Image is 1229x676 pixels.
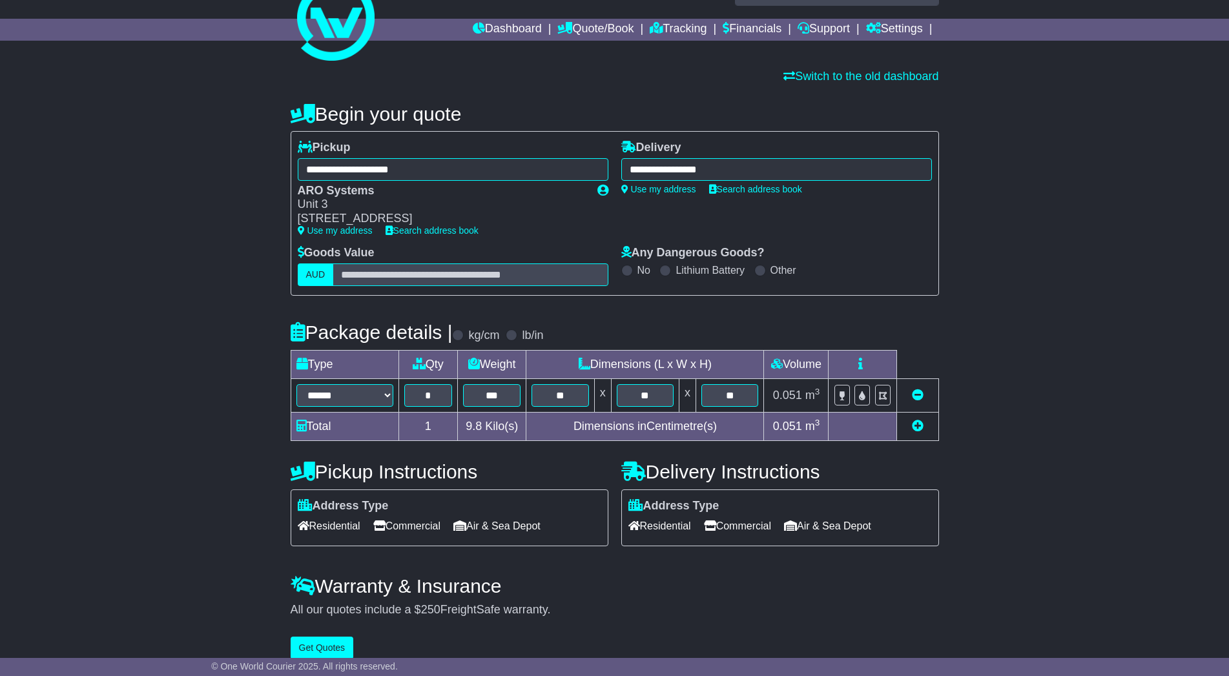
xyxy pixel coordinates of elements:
span: Residential [628,516,691,536]
span: m [805,389,820,402]
span: 9.8 [466,420,482,433]
span: Residential [298,516,360,536]
span: Air & Sea Depot [453,516,541,536]
button: Get Quotes [291,637,354,659]
h4: Begin your quote [291,103,939,125]
a: Dashboard [473,19,542,41]
td: 1 [398,412,458,440]
label: Other [770,264,796,276]
td: Type [291,350,398,378]
h4: Warranty & Insurance [291,575,939,597]
sup: 3 [815,418,820,427]
div: Unit 3 [298,198,584,212]
span: 250 [421,603,440,616]
td: Weight [458,350,526,378]
h4: Package details | [291,322,453,343]
td: Total [291,412,398,440]
span: Air & Sea Depot [784,516,871,536]
a: Add new item [912,420,924,433]
a: Search address book [709,184,802,194]
a: Settings [866,19,923,41]
td: Dimensions in Centimetre(s) [526,412,764,440]
a: Tracking [650,19,707,41]
span: © One World Courier 2025. All rights reserved. [211,661,398,671]
a: Switch to the old dashboard [783,70,938,83]
span: 0.051 [773,389,802,402]
a: Use my address [298,225,373,236]
sup: 3 [815,387,820,396]
label: Lithium Battery [676,264,745,276]
label: lb/in [522,329,543,343]
a: Quote/Book [557,19,634,41]
label: Address Type [628,499,719,513]
span: 0.051 [773,420,802,433]
td: Volume [764,350,829,378]
label: Delivery [621,141,681,155]
label: No [637,264,650,276]
div: All our quotes include a $ FreightSafe warranty. [291,603,939,617]
label: Goods Value [298,246,375,260]
a: Remove this item [912,389,924,402]
div: [STREET_ADDRESS] [298,212,584,226]
div: ARO Systems [298,184,584,198]
label: Address Type [298,499,389,513]
label: Any Dangerous Goods? [621,246,765,260]
td: x [594,378,611,412]
label: Pickup [298,141,351,155]
td: x [679,378,696,412]
label: AUD [298,263,334,286]
td: Kilo(s) [458,412,526,440]
span: m [805,420,820,433]
td: Dimensions (L x W x H) [526,350,764,378]
a: Use my address [621,184,696,194]
span: Commercial [704,516,771,536]
span: Commercial [373,516,440,536]
label: kg/cm [468,329,499,343]
a: Support [798,19,850,41]
a: Search address book [386,225,479,236]
h4: Pickup Instructions [291,461,608,482]
a: Financials [723,19,781,41]
h4: Delivery Instructions [621,461,939,482]
td: Qty [398,350,458,378]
